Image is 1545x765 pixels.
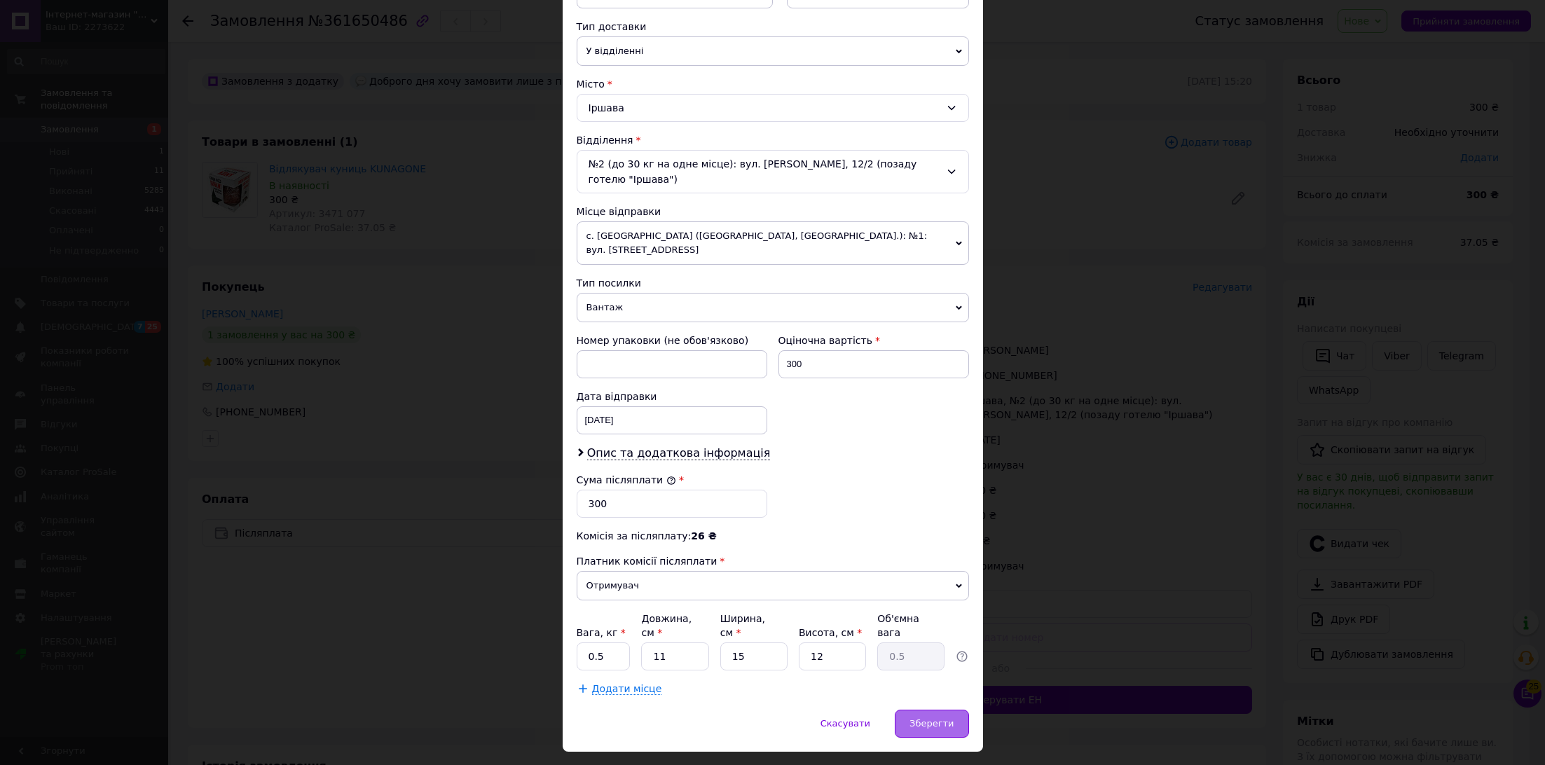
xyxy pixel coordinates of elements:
[577,571,969,600] span: Отримувач
[577,293,969,322] span: Вантаж
[577,474,676,485] label: Сума післяплати
[577,333,767,347] div: Номер упаковки (не обов'язково)
[592,683,662,695] span: Додати місце
[909,718,954,729] span: Зберегти
[778,333,969,347] div: Оціночна вартість
[577,529,969,543] div: Комісія за післяплату:
[577,77,969,91] div: Місто
[720,613,765,638] label: Ширина, см
[577,627,626,638] label: Вага, кг
[577,221,969,265] span: с. [GEOGRAPHIC_DATA] ([GEOGRAPHIC_DATA], [GEOGRAPHIC_DATA].): №1: вул. [STREET_ADDRESS]
[577,390,767,404] div: Дата відправки
[577,206,661,217] span: Місце відправки
[587,446,771,460] span: Опис та додаткова інформація
[799,627,862,638] label: Висота, см
[577,556,717,567] span: Платник комісії післяплати
[577,133,969,147] div: Відділення
[691,530,716,542] span: 26 ₴
[577,94,969,122] div: Іршава
[820,718,870,729] span: Скасувати
[641,613,692,638] label: Довжина, см
[577,150,969,193] div: №2 (до 30 кг на одне місце): вул. [PERSON_NAME], 12/2 (позаду готелю "Іршава")
[577,21,647,32] span: Тип доставки
[577,36,969,66] span: У відділенні
[877,612,945,640] div: Об'ємна вага
[577,277,641,289] span: Тип посилки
